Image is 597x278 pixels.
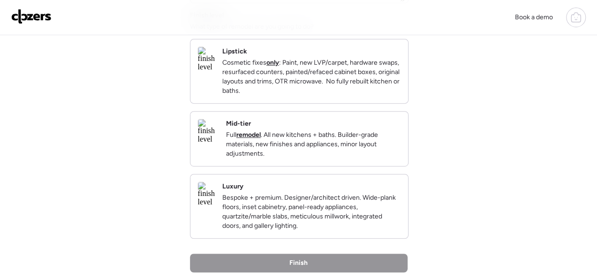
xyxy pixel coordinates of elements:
[222,182,243,191] h2: Luxury
[236,131,261,139] strong: remodel
[222,58,401,96] p: Cosmetic fixes : Paint, new LVP/carpet, hardware swaps, resurfaced counters, painted/refaced cabi...
[266,59,279,67] strong: only
[198,119,219,143] img: finish level
[11,9,52,24] img: Logo
[289,258,308,268] span: Finish
[198,47,215,71] img: finish level
[222,47,247,56] h2: Lipstick
[226,119,251,128] h2: Mid-tier
[515,13,553,21] span: Book a demo
[226,130,401,158] p: Full . All new kitchens + baths. Builder-grade materials, new finishes and appliances, minor layo...
[198,182,215,206] img: finish level
[222,193,401,231] p: Bespoke + premium. Designer/architect driven. Wide-plank floors, inset cabinetry, panel-ready app...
